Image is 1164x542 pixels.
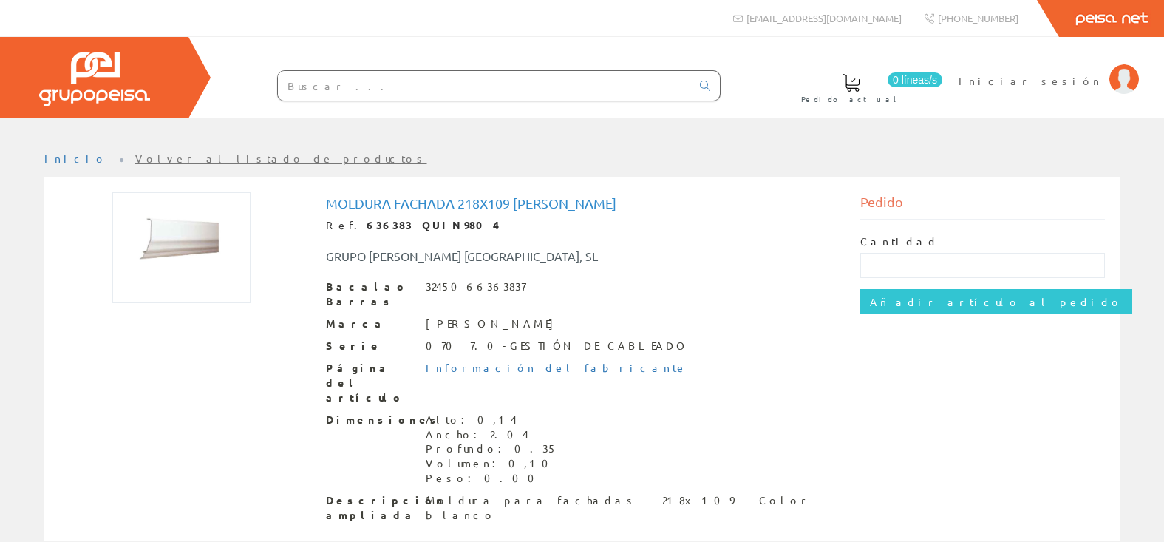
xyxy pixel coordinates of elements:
font: 0 líneas/s [893,74,937,86]
img: Foto artículo Moldura Fachada 218x109 Legrand (187.40053050398x150) [112,192,251,303]
font: Moldura Fachada 218x109 [PERSON_NAME] [326,195,616,211]
font: [EMAIL_ADDRESS][DOMAIN_NAME] [746,12,902,24]
font: 070 7.0-GESTIÓN DE CABLEADO [426,339,690,352]
font: Alto: 0,14 [426,413,517,426]
font: Ancho: 2.04 [426,427,528,441]
font: Profundo: 0.35 [426,441,557,455]
input: Añadir artículo al pedido [860,289,1132,314]
font: Volumen: 0,10 [426,456,557,470]
a: Inicio [44,152,107,165]
font: Pedido actual [801,93,902,104]
font: Pedido [860,194,903,209]
font: GRUPO [PERSON_NAME] [GEOGRAPHIC_DATA], SL [326,248,598,263]
font: Cantidad [860,234,939,248]
font: Ref. [326,218,367,231]
font: Página del artículo [326,361,404,404]
font: 636383 QUIN9804 [367,218,500,231]
a: Volver al listado de productos [135,152,427,165]
font: [PERSON_NAME] [426,316,561,330]
a: Iniciar sesión [959,61,1139,75]
input: Buscar ... [278,71,691,101]
font: Bacalao Barras [326,280,408,308]
font: Iniciar sesión [959,74,1102,87]
font: Dimensiones [326,413,441,426]
font: Serie [326,339,382,352]
font: Moldura para fachadas - 218x109 - Color blanco [426,493,811,521]
a: Información del fabricante [426,361,687,374]
font: 3245066363837 [426,280,525,293]
img: Grupo Peisa [39,52,150,106]
font: [PHONE_NUMBER] [938,12,1018,24]
font: Peso: 0.00 [426,471,543,484]
font: Descripción ampliada [326,493,446,521]
font: Marca [326,316,387,330]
